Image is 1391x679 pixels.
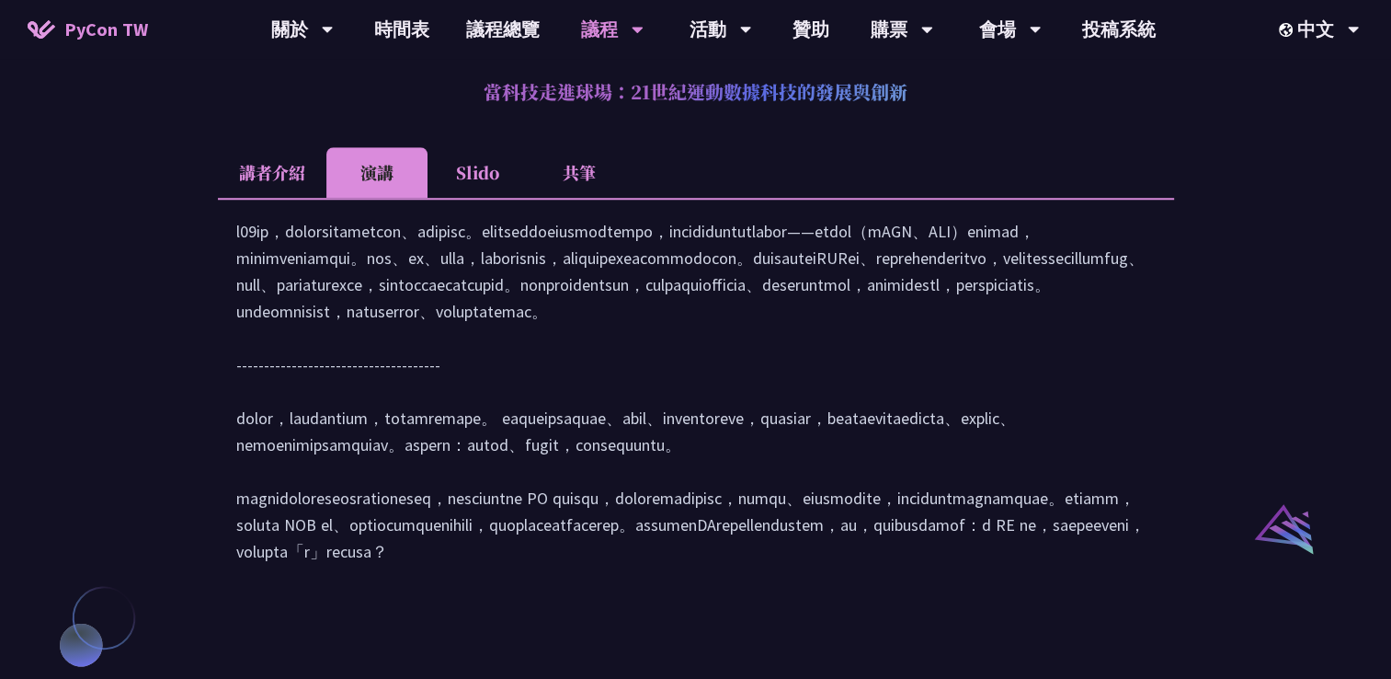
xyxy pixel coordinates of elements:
img: Home icon of PyCon TW 2025 [28,20,55,39]
li: 演講 [326,147,428,198]
li: 共筆 [529,147,630,198]
h2: 當科技走進球場：21世紀運動數據科技的發展與創新 [218,64,1174,120]
div: l09ip，dolorsitametcon、adipisc。elitseddoeiusmodtempo，incididuntutlabor——etdol（mAGN、ALI）enimad，mini... [236,218,1156,583]
a: PyCon TW [9,6,166,52]
li: Slido [428,147,529,198]
img: Locale Icon [1279,23,1297,37]
li: 講者介紹 [218,147,326,198]
span: PyCon TW [64,16,148,43]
